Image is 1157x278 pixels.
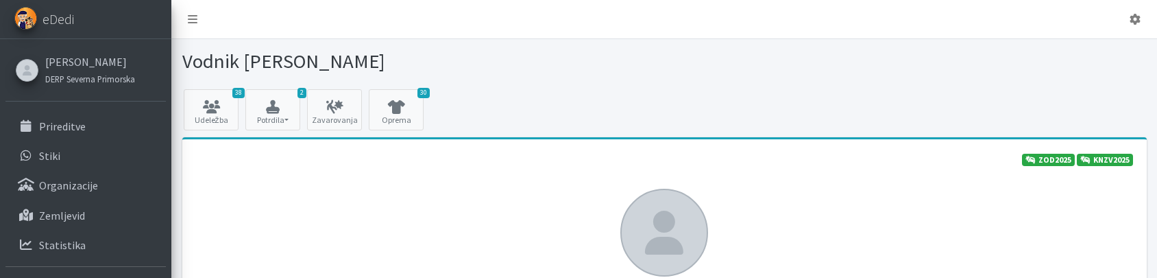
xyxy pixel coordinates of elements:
[307,89,362,130] a: Zavarovanja
[5,113,166,140] a: Prireditve
[184,89,239,130] a: 38 Udeležba
[417,88,430,98] span: 30
[182,49,659,73] h1: Vodnik [PERSON_NAME]
[39,209,85,222] p: Zemljevid
[1022,154,1075,166] a: ZOD2025
[45,70,135,86] a: DERP Severna Primorska
[42,9,74,30] span: eDedi
[5,172,166,199] a: Organizacije
[39,149,60,163] p: Stiki
[245,89,300,130] button: 2 Potrdila
[5,231,166,259] a: Statistika
[39,178,98,192] p: Organizacije
[5,142,166,170] a: Stiki
[369,89,424,130] a: 30 Oprema
[14,7,37,30] img: eDedi
[45,54,135,70] a: [PERSON_NAME]
[1077,154,1133,166] a: KNZV2025
[232,88,245,98] span: 38
[39,238,86,252] p: Statistika
[39,119,86,133] p: Prireditve
[45,73,135,84] small: DERP Severna Primorska
[297,88,306,98] span: 2
[5,202,166,229] a: Zemljevid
